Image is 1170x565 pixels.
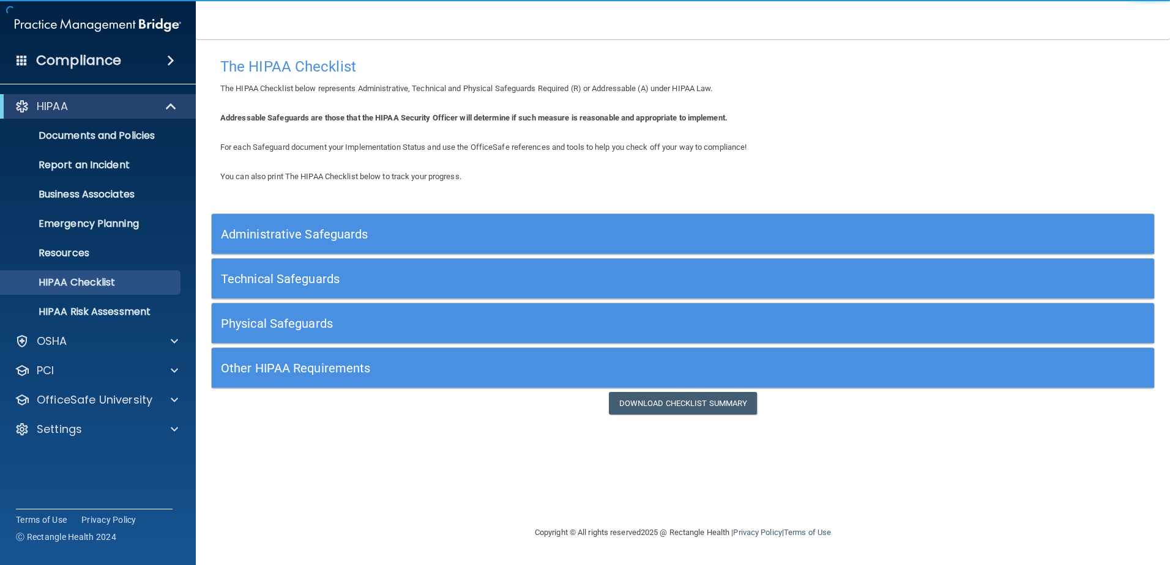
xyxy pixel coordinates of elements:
[37,99,68,114] p: HIPAA
[37,422,82,437] p: Settings
[220,84,713,93] span: The HIPAA Checklist below represents Administrative, Technical and Physical Safeguards Required (...
[221,272,909,286] h5: Technical Safeguards
[220,59,1146,75] h4: The HIPAA Checklist
[8,306,175,318] p: HIPAA Risk Assessment
[37,334,67,349] p: OSHA
[15,99,177,114] a: HIPAA
[220,172,461,181] span: You can also print The HIPAA Checklist below to track your progress.
[1109,481,1155,527] iframe: Drift Widget Chat Controller
[8,276,175,289] p: HIPAA Checklist
[609,392,758,415] a: Download Checklist Summary
[36,52,121,69] h4: Compliance
[37,393,152,407] p: OfficeSafe University
[15,393,178,407] a: OfficeSafe University
[8,247,175,259] p: Resources
[8,130,175,142] p: Documents and Policies
[15,334,178,349] a: OSHA
[8,188,175,201] p: Business Associates
[15,422,178,437] a: Settings
[221,227,909,241] h5: Administrative Safeguards
[220,113,728,122] b: Addressable Safeguards are those that the HIPAA Security Officer will determine if such measure i...
[221,361,909,375] h5: Other HIPAA Requirements
[16,531,116,543] span: Ⓒ Rectangle Health 2024
[784,528,831,537] a: Terms of Use
[733,528,781,537] a: Privacy Policy
[220,142,747,152] span: For each Safeguard document your Implementation Status and use the OfficeSafe references and tool...
[16,514,67,526] a: Terms of Use
[15,13,181,37] img: PMB logo
[15,363,178,378] a: PCI
[8,159,175,171] p: Report an Incident
[460,513,906,552] div: Copyright © All rights reserved 2025 @ Rectangle Health | |
[37,363,54,378] p: PCI
[221,317,909,330] h5: Physical Safeguards
[81,514,136,526] a: Privacy Policy
[8,218,175,230] p: Emergency Planning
